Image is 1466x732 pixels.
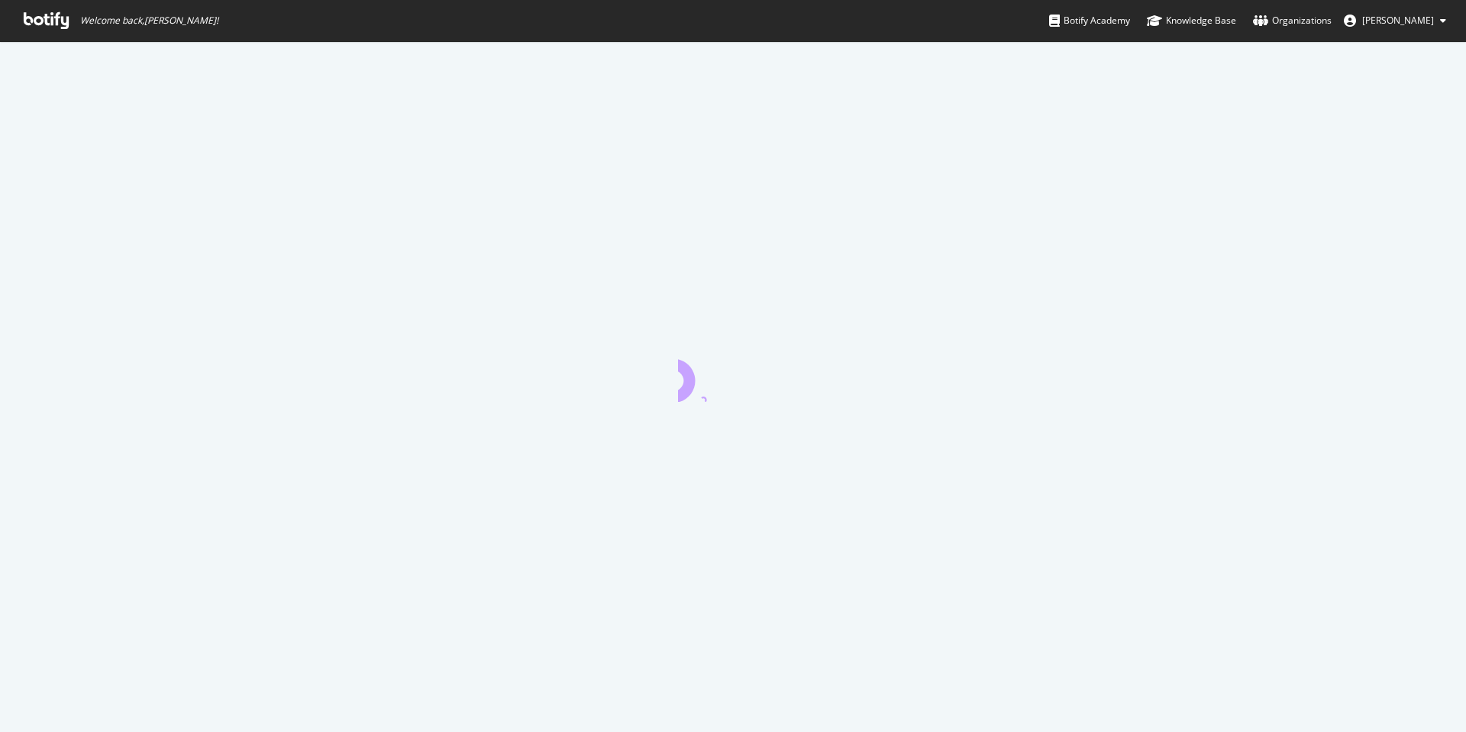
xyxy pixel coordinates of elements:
[678,347,788,402] div: animation
[1253,13,1332,28] div: Organizations
[1332,8,1458,33] button: [PERSON_NAME]
[1049,13,1130,28] div: Botify Academy
[80,15,218,27] span: Welcome back, [PERSON_NAME] !
[1362,14,1434,27] span: Colin Ma
[1147,13,1236,28] div: Knowledge Base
